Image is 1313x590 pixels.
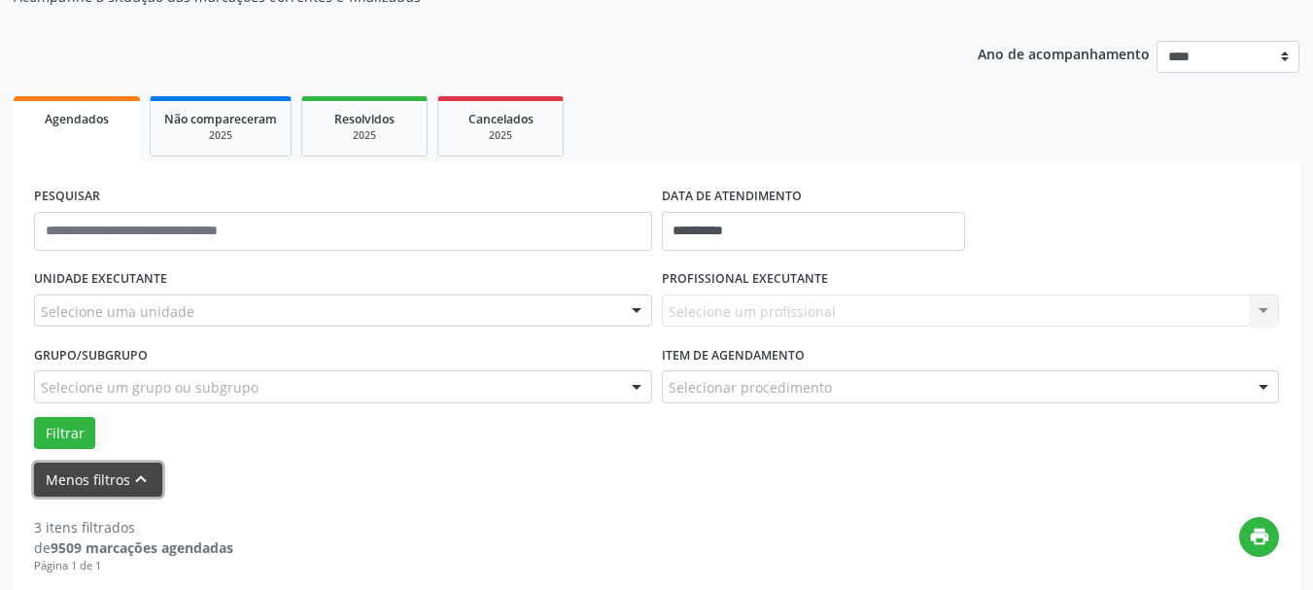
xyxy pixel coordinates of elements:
[334,111,395,127] span: Resolvidos
[164,111,277,127] span: Não compareceram
[669,377,832,398] span: Selecionar procedimento
[316,128,413,143] div: 2025
[452,128,549,143] div: 2025
[978,41,1150,65] p: Ano de acompanhamento
[51,538,233,557] strong: 9509 marcações agendadas
[164,128,277,143] div: 2025
[34,558,233,574] div: Página 1 de 1
[34,264,167,295] label: UNIDADE EXECUTANTE
[34,340,148,370] label: Grupo/Subgrupo
[1239,517,1279,557] button: print
[34,417,95,450] button: Filtrar
[662,182,802,212] label: DATA DE ATENDIMENTO
[130,469,152,490] i: keyboard_arrow_up
[1249,526,1270,547] i: print
[34,517,233,538] div: 3 itens filtrados
[662,340,805,370] label: Item de agendamento
[41,301,194,322] span: Selecione uma unidade
[468,111,534,127] span: Cancelados
[41,377,259,398] span: Selecione um grupo ou subgrupo
[662,264,828,295] label: PROFISSIONAL EXECUTANTE
[34,463,162,497] button: Menos filtroskeyboard_arrow_up
[34,182,100,212] label: PESQUISAR
[34,538,233,558] div: de
[45,111,109,127] span: Agendados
